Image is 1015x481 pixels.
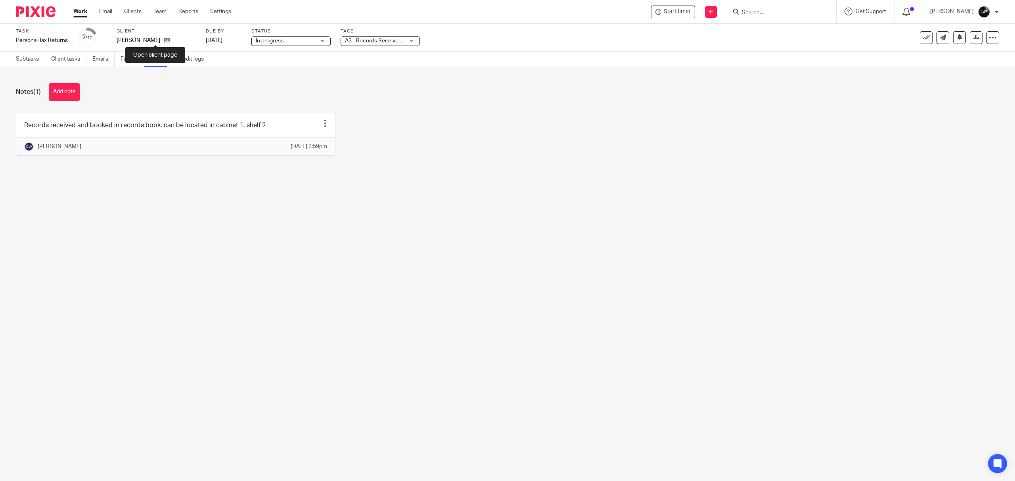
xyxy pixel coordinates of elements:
small: /12 [86,36,93,40]
a: Notes (1) [144,52,173,67]
a: Clients [124,8,142,15]
a: Files [121,52,138,67]
label: Client [117,28,196,34]
p: [DATE] 3:59pm [291,143,327,151]
a: Reports [178,8,198,15]
p: [PERSON_NAME] [117,36,160,44]
p: [PERSON_NAME] [38,143,81,151]
a: Subtasks [16,52,45,67]
a: Email [99,8,112,15]
span: [DATE] [206,38,222,43]
label: Status [251,28,331,34]
a: Emails [92,52,115,67]
span: In progress [256,38,283,44]
input: Search [741,10,812,17]
label: Task [16,28,68,34]
img: svg%3E [24,142,34,151]
img: 1000002122.jpg [978,6,990,18]
span: Get Support [856,9,886,14]
div: 2 [82,33,93,42]
div: Hulya Britton - Personal Tax Returns [651,6,695,18]
span: Start timer [664,8,691,16]
label: Tags [341,28,420,34]
img: Pixie [16,6,56,17]
label: Due by [206,28,241,34]
a: Settings [210,8,231,15]
h1: Notes [16,88,41,96]
span: (1) [33,89,41,95]
div: Personal Tax Returns [16,36,68,44]
a: Audit logs [179,52,210,67]
a: Work [73,8,87,15]
a: Client tasks [51,52,86,67]
a: Team [153,8,167,15]
p: [PERSON_NAME] [930,8,974,15]
button: Add note [49,83,80,101]
span: A3 - Records Received + 1 [345,38,410,44]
